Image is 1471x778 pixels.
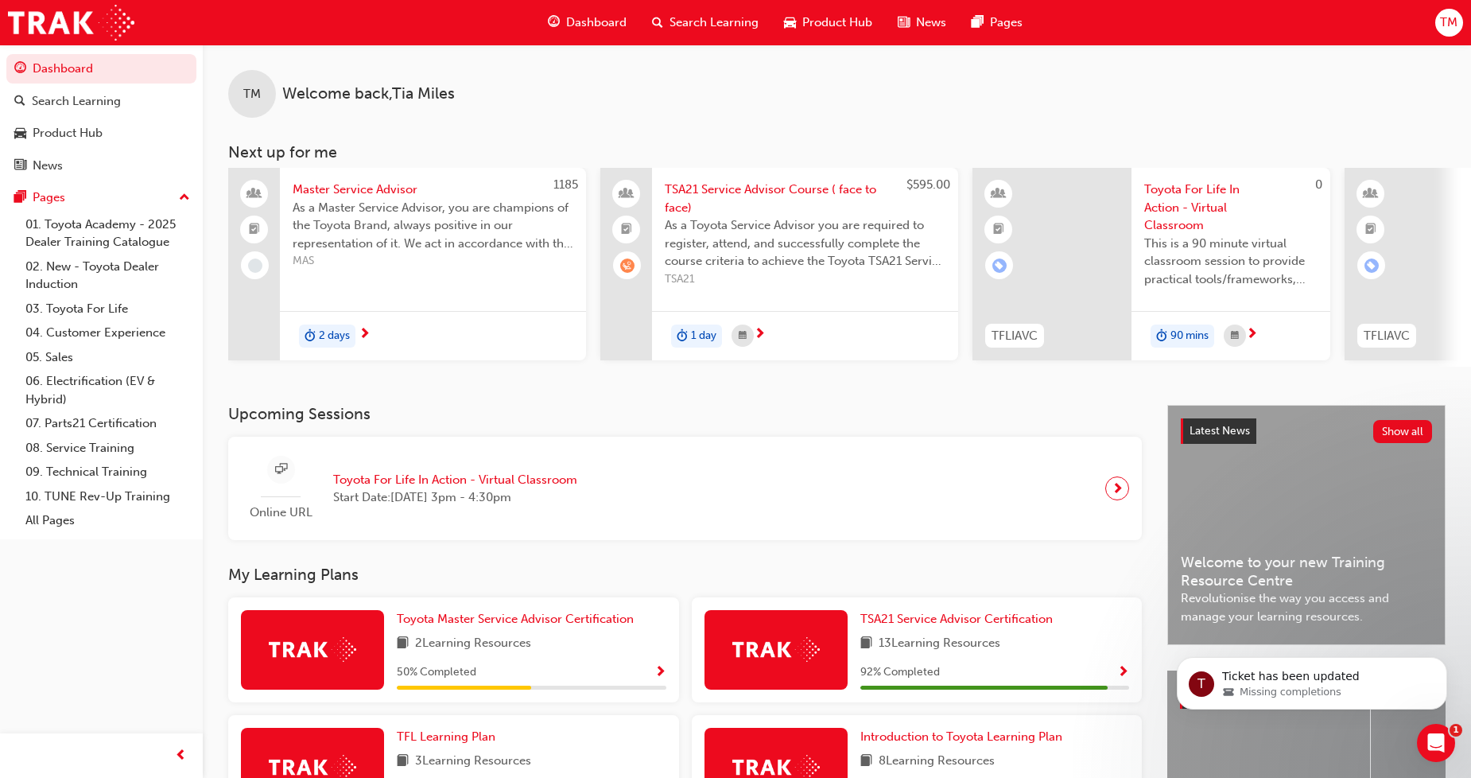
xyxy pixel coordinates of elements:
[333,488,577,507] span: Start Date: [DATE] 3pm - 4:30pm
[397,728,502,746] a: TFL Learning Plan
[1246,328,1258,342] span: next-icon
[243,85,261,103] span: TM
[249,184,260,204] span: people-icon
[228,405,1142,423] h3: Upcoming Sessions
[898,13,910,33] span: news-icon
[1435,9,1463,37] button: TM
[739,326,747,346] span: calendar-icon
[397,663,476,682] span: 50 % Completed
[566,14,627,32] span: Dashboard
[6,151,196,181] a: News
[677,326,688,347] span: duration-icon
[1450,724,1462,737] span: 1
[397,610,640,628] a: Toyota Master Service Advisor Certification
[1181,418,1432,444] a: Latest NewsShow all
[1364,327,1410,345] span: TFLIAVC
[32,92,121,111] div: Search Learning
[1440,14,1457,32] span: TM
[654,663,666,683] button: Show Progress
[19,369,196,411] a: 06. Electrification (EV & Hybrid)
[916,14,946,32] span: News
[992,327,1038,345] span: TFLIAVC
[652,13,663,33] span: search-icon
[19,345,196,370] a: 05. Sales
[1181,589,1432,625] span: Revolutionise the way you access and manage your learning resources.
[14,95,25,109] span: search-icon
[860,610,1059,628] a: TSA21 Service Advisor Certification
[665,181,945,216] span: TSA21 Service Advisor Course ( face to face)
[1190,424,1250,438] span: Latest News
[14,191,26,205] span: pages-icon
[1167,405,1446,645] a: Latest NewsShow allWelcome to your new Training Resource CentreRevolutionise the way you access a...
[19,297,196,321] a: 03. Toyota For Life
[1365,220,1376,240] span: booktick-icon
[269,637,356,662] img: Trak
[860,612,1053,626] span: TSA21 Service Advisor Certification
[665,270,945,289] span: TSA21
[992,259,1007,273] span: learningRecordVerb_ENROLL-icon
[228,168,586,360] a: 1185Master Service AdvisorAs a Master Service Advisor, you are champions of the Toyota Brand, alw...
[415,634,531,654] span: 2 Learning Resources
[228,566,1142,584] h3: My Learning Plans
[8,5,134,41] img: Trak
[241,449,1129,528] a: Online URLToyota For Life In Action - Virtual ClassroomStart Date:[DATE] 3pm - 4:30pm
[175,746,187,766] span: prev-icon
[293,199,573,253] span: As a Master Service Advisor, you are champions of the Toyota Brand, always positive in our repres...
[732,637,820,662] img: Trak
[293,181,573,199] span: Master Service Advisor
[19,411,196,436] a: 07. Parts21 Certification
[621,220,632,240] span: booktick-icon
[860,663,940,682] span: 92 % Completed
[691,327,716,345] span: 1 day
[275,460,287,480] span: sessionType_ONLINE_URL-icon
[959,6,1035,39] a: pages-iconPages
[535,6,639,39] a: guage-iconDashboard
[33,124,103,142] div: Product Hub
[1315,177,1322,192] span: 0
[990,14,1023,32] span: Pages
[860,634,872,654] span: book-icon
[1144,181,1318,235] span: Toyota For Life In Action - Virtual Classroom
[754,328,766,342] span: next-icon
[860,728,1069,746] a: Introduction to Toyota Learning Plan
[1112,477,1124,500] span: next-icon
[19,436,196,461] a: 08. Service Training
[620,259,635,273] span: learningRecordVerb_WAITLIST-icon
[305,326,316,347] span: duration-icon
[860,752,872,772] span: book-icon
[203,143,1471,161] h3: Next up for me
[293,252,573,270] span: MAS
[885,6,959,39] a: news-iconNews
[248,259,262,273] span: learningRecordVerb_NONE-icon
[19,508,196,533] a: All Pages
[1364,259,1379,273] span: learningRecordVerb_ENROLL-icon
[879,634,1000,654] span: 13 Learning Resources
[1231,326,1239,346] span: calendar-icon
[19,321,196,345] a: 04. Customer Experience
[1117,663,1129,683] button: Show Progress
[14,159,26,173] span: news-icon
[879,752,995,772] span: 8 Learning Resources
[397,752,409,772] span: book-icon
[860,729,1062,744] span: Introduction to Toyota Learning Plan
[670,14,759,32] span: Search Learning
[993,184,1004,204] span: learningResourceType_INSTRUCTOR_LED-icon
[1373,420,1433,443] button: Show all
[600,168,958,360] a: $595.00TSA21 Service Advisor Course ( face to face)As a Toyota Service Advisor you are required t...
[333,471,577,489] span: Toyota For Life In Action - Virtual Classroom
[1144,235,1318,289] span: This is a 90 minute virtual classroom session to provide practical tools/frameworks, behaviours a...
[241,504,320,522] span: Online URL
[654,666,666,680] span: Show Progress
[179,188,190,208] span: up-icon
[802,14,872,32] span: Product Hub
[1153,624,1471,735] iframe: Intercom notifications message
[6,87,196,116] a: Search Learning
[1156,326,1167,347] span: duration-icon
[906,177,950,192] span: $595.00
[19,460,196,484] a: 09. Technical Training
[397,634,409,654] span: book-icon
[6,54,196,84] a: Dashboard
